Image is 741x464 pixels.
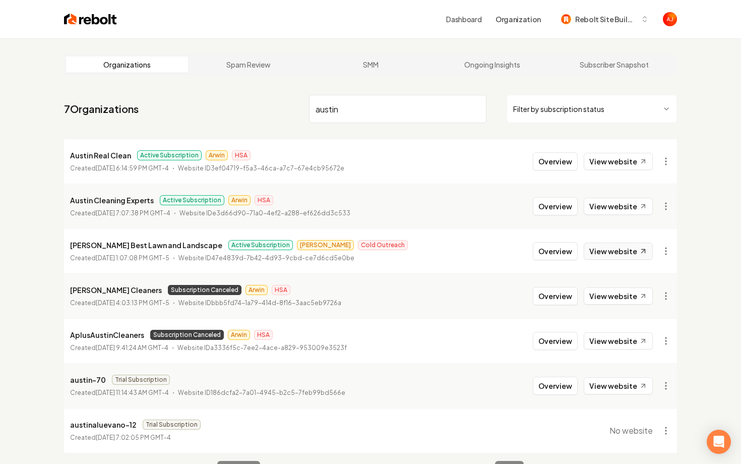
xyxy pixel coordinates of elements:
a: View website [584,377,653,394]
p: austin-70 [70,374,106,386]
p: Created [70,208,170,218]
a: Dashboard [446,14,481,24]
span: Arwin [206,150,228,160]
p: Website ID 186dcfa2-7a01-4945-b2c5-7feb99bd566e [178,388,345,398]
input: Search by name or ID [309,95,486,123]
p: Created [70,343,168,353]
a: Organizations [66,56,188,73]
a: Subscriber Snapshot [553,56,675,73]
span: Rebolt Site Builder [575,14,637,25]
img: Austin Jellison [663,12,677,26]
span: Subscription Canceled [168,285,241,295]
span: HSA [255,195,273,205]
p: Created [70,253,169,263]
p: AplusAustinCleaners [70,329,144,341]
p: Austin Real Clean [70,149,131,161]
p: [PERSON_NAME] Best Lawn and Landscape [70,239,222,251]
span: Arwin [228,330,250,340]
span: Cold Outreach [358,240,408,250]
button: Overview [533,332,578,350]
a: Spam Review [188,56,310,73]
p: Website ID a3336f5c-7ee2-4ace-a829-953009e3523f [177,343,347,353]
p: Created [70,433,171,443]
time: [DATE] 7:02:05 PM GMT-4 [96,434,171,441]
span: Active Subscription [137,150,202,160]
button: Overview [533,152,578,170]
img: Rebolt Logo [64,12,117,26]
button: Organization [489,10,547,28]
button: Open user button [663,12,677,26]
img: Rebolt Site Builder [561,14,571,24]
span: Active Subscription [160,195,224,205]
span: HSA [232,150,251,160]
a: SMM [310,56,431,73]
a: View website [584,287,653,305]
p: Created [70,163,169,173]
p: Website ID 3ef04719-f5a3-46ca-a7c7-67e4cb95672e [178,163,344,173]
span: Arwin [228,195,251,205]
p: austinaluevano-12 [70,419,137,431]
a: View website [584,153,653,170]
span: Active Subscription [228,240,293,250]
span: [PERSON_NAME] [297,240,354,250]
time: [DATE] 11:14:43 AM GMT-4 [96,389,169,396]
span: Arwin [245,285,268,295]
button: Overview [533,197,578,215]
p: Website ID 47e4839d-7b42-4d93-9cbd-ce7d6cd5e0be [178,253,354,263]
span: HSA [272,285,290,295]
a: View website [584,198,653,215]
span: No website [609,425,653,437]
time: [DATE] 6:14:59 PM GMT-4 [96,164,169,172]
p: Austin Cleaning Experts [70,194,154,206]
span: Trial Subscription [143,420,201,430]
a: View website [584,332,653,350]
a: 7Organizations [64,102,139,116]
p: Website ID e3d66d90-71a0-4ef2-a288-ef626dd3c533 [179,208,350,218]
time: [DATE] 9:41:24 AM GMT-4 [96,344,168,352]
p: Created [70,298,169,308]
a: View website [584,243,653,260]
p: [PERSON_NAME] Cleaners [70,284,162,296]
time: [DATE] 4:03:13 PM GMT-5 [96,299,169,307]
a: Ongoing Insights [431,56,553,73]
button: Overview [533,242,578,260]
button: Overview [533,287,578,305]
button: Overview [533,377,578,395]
div: Open Intercom Messenger [707,430,731,454]
p: Website ID bbb5fd74-1a79-414d-8f16-3aac5eb9726a [178,298,341,308]
time: [DATE] 7:07:38 PM GMT-4 [96,209,170,217]
span: Trial Subscription [112,375,170,385]
span: Subscription Canceled [150,330,224,340]
span: HSA [254,330,273,340]
time: [DATE] 1:07:08 PM GMT-5 [96,254,169,262]
p: Created [70,388,169,398]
